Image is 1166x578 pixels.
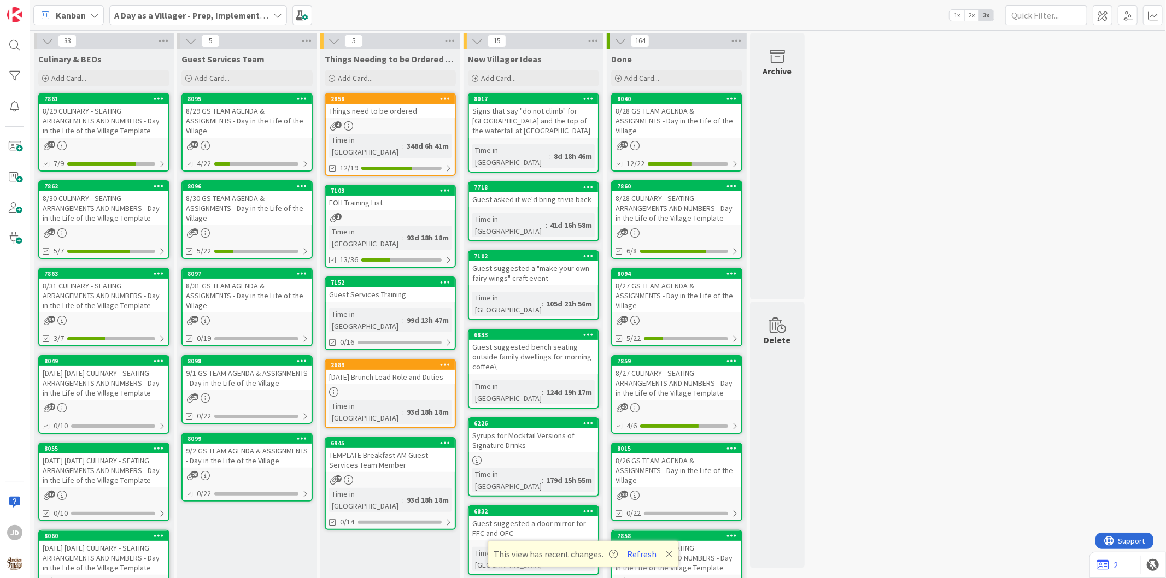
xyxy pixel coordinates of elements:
[181,268,313,346] a: 80978/31 GS TEAM AGENDA & ASSIGNMENTS - Day in the Life of the Village0/19
[611,54,632,64] span: Done
[404,314,452,326] div: 99d 13h 47m
[335,121,342,128] span: 4
[468,417,599,497] a: 6226Syrups for Mocktail Versions of Signature DrinksTime in [GEOGRAPHIC_DATA]:179d 15h 55m
[201,34,220,48] span: 5
[1097,558,1118,571] a: 2
[183,269,312,279] div: 8097
[472,213,546,237] div: Time in [GEOGRAPHIC_DATA]
[39,94,168,104] div: 7861
[542,474,543,486] span: :
[617,182,741,190] div: 7860
[197,488,211,499] span: 0/22
[326,438,455,448] div: 6945
[39,279,168,312] div: 8/31 CULINARY - SEATING ARRANGEMENTS AND NUMBERS - Day in the Life of the Village Template
[197,158,211,169] span: 4/22
[38,268,169,346] a: 78638/31 CULINARY - SEATING ARRANGEMENTS AND NUMBERS - Day in the Life of the Village Template3/7
[325,276,456,350] a: 7152Guest Services TrainingTime in [GEOGRAPHIC_DATA]:99d 13h 47m0/16
[469,94,598,104] div: 8017
[474,331,598,339] div: 6833
[611,93,742,172] a: 80408/28 GS TEAM AGENDA & ASSIGNMENTS - Day in the Life of the Village12/22
[404,494,452,506] div: 93d 18h 18m
[402,406,404,418] span: :
[54,333,64,344] span: 3/7
[197,245,211,257] span: 5/22
[39,453,168,487] div: [DATE] [DATE] CULINARY - SEATING ARRANGEMENTS AND NUMBERS - Day in the Life of the Village Template
[340,254,358,266] span: 13/36
[543,298,595,310] div: 105d 21h 56m
[469,251,598,261] div: 7102
[611,443,742,521] a: 80158/26 GS TEAM AGENDA & ASSIGNMENTS - Day in the Life of the Village0/22
[612,94,741,104] div: 8040
[404,406,452,418] div: 93d 18h 18m
[340,162,358,174] span: 12/19
[617,357,741,365] div: 7859
[325,54,456,64] span: Things Needing to be Ordered - PUT IN CARD, Don't make new card
[325,185,456,268] a: 7103FOH Training ListTime in [GEOGRAPHIC_DATA]:93d 18h 18m13/36
[325,437,456,530] a: 6945TEMPLATE Breakfast AM Guest Services Team MemberTime in [GEOGRAPHIC_DATA]:93d 18h 18m0/14
[612,181,741,191] div: 7860
[549,150,551,162] span: :
[48,403,55,410] span: 37
[39,181,168,191] div: 7862
[331,279,455,286] div: 7152
[51,73,86,83] span: Add Card...
[326,104,455,118] div: Things need to be ordered
[404,140,452,152] div: 348d 6h 41m
[326,360,455,370] div: 2689
[7,556,22,571] img: avatar
[54,158,64,169] span: 7/9
[39,541,168,575] div: [DATE] [DATE] CULINARY - SEATING ARRANGEMENTS AND NUMBERS - Day in the Life of the Village Template
[56,9,86,22] span: Kanban
[621,228,628,235] span: 40
[469,330,598,374] div: 6833Guest suggested bench seating outside family dwellings for morning coffee\
[469,506,598,540] div: 6832Guest suggested a door mirror for FFC and OFC
[39,269,168,279] div: 7863
[612,356,741,400] div: 78598/27 CULINARY - SEATING ARRANGEMENTS AND NUMBERS - Day in the Life of the Village Template
[468,181,599,241] a: 7718Guest asked if we'd bring trivia backTime in [GEOGRAPHIC_DATA]:41d 16h 58m
[469,251,598,285] div: 7102Guest suggested a "make your own fairy wings" craft event
[39,531,168,541] div: 8060
[472,380,542,404] div: Time in [GEOGRAPHIC_DATA]
[469,261,598,285] div: Guest suggested a "make your own fairy wings" craft event
[39,94,168,138] div: 78618/29 CULINARY - SEATING ARRANGEMENTS AND NUMBERS - Day in the Life of the Village Template
[621,403,628,410] span: 40
[472,468,542,492] div: Time in [GEOGRAPHIC_DATA]
[979,10,994,21] span: 3x
[183,104,312,138] div: 8/29 GS TEAM AGENDA & ASSIGNMENTS - Day in the Life of the Village
[183,269,312,312] div: 80978/31 GS TEAM AGENDA & ASSIGNMENTS - Day in the Life of the Village
[326,196,455,210] div: FOH Training List
[340,337,354,348] span: 0/16
[494,547,618,561] span: This view has recent changes.
[329,134,402,158] div: Time in [GEOGRAPHIC_DATA]
[183,279,312,312] div: 8/31 GS TEAM AGENDA & ASSIGNMENTS - Day in the Life of the Village
[542,298,543,310] span: :
[612,356,741,366] div: 7859
[617,445,741,452] div: 8015
[7,525,22,540] div: JD
[39,366,168,400] div: [DATE] [DATE] CULINARY - SEATING ARRANGEMENTS AND NUMBERS - Day in the Life of the Village Template
[39,531,168,575] div: 8060[DATE] [DATE] CULINARY - SEATING ARRANGEMENTS AND NUMBERS - Day in the Life of the Village Te...
[626,508,641,519] span: 0/22
[44,95,168,103] div: 7861
[338,73,373,83] span: Add Card...
[188,270,312,278] div: 8097
[474,184,598,191] div: 7718
[402,494,404,506] span: :
[469,192,598,207] div: Guest asked if we'd bring trivia back
[54,508,68,519] span: 0/10
[191,141,198,148] span: 30
[188,95,312,103] div: 8095
[1005,5,1087,25] input: Quick Filter...
[617,270,741,278] div: 8094
[38,54,102,64] span: Culinary & BEOs
[950,10,964,21] span: 1x
[764,333,791,346] div: Delete
[468,505,599,575] a: 6832Guest suggested a door mirror for FFC and OFCTime in [GEOGRAPHIC_DATA]:124d 19h 17m
[329,226,402,250] div: Time in [GEOGRAPHIC_DATA]
[44,532,168,540] div: 8060
[197,410,211,422] span: 0/22
[402,232,404,244] span: :
[23,2,50,15] span: Support
[551,150,595,162] div: 8d 18h 46m
[183,94,312,104] div: 8095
